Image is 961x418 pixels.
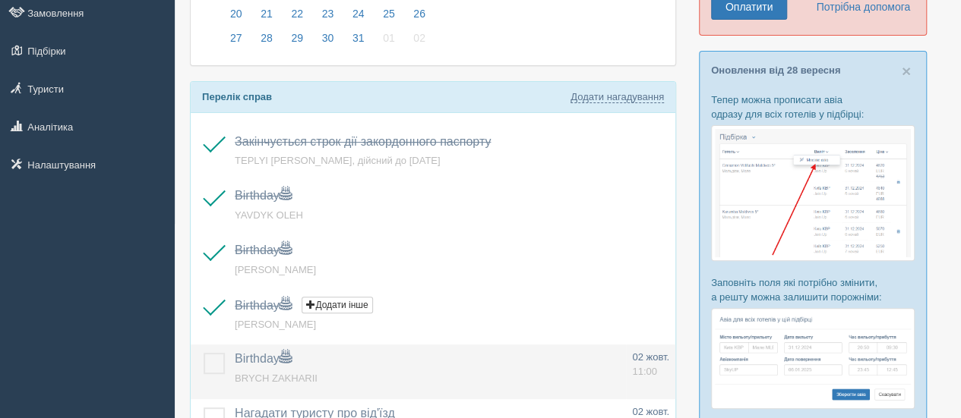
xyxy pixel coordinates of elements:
p: Тепер можна прописати авіа одразу для всіх готелів у підбірці: [711,93,915,121]
a: 26 [405,5,430,30]
a: 21 [252,5,281,30]
span: 30 [318,28,338,48]
a: Birthday [235,352,292,365]
a: 27 [222,30,251,54]
a: 23 [314,5,343,30]
button: Close [902,63,911,79]
a: Birthday [235,189,292,202]
b: Перелік справ [202,91,272,102]
a: 02 [405,30,430,54]
span: 22 [287,4,307,24]
a: BRYCH ZAKHARII [235,372,318,384]
span: 01 [379,28,399,48]
span: 24 [349,4,368,24]
a: Birthday [235,244,292,256]
a: 20 [222,5,251,30]
a: Birthday [235,299,292,312]
a: 24 [344,5,373,30]
span: 25 [379,4,399,24]
a: Закінчується строк дії закордонного паспорту [235,135,491,148]
button: Додати інше [302,297,372,313]
a: [PERSON_NAME] [235,264,316,275]
span: 02 [409,28,429,48]
span: 27 [226,28,246,48]
span: 20 [226,4,246,24]
span: 28 [257,28,277,48]
span: 31 [349,28,368,48]
a: Оновлення від 28 вересня [711,64,840,76]
span: 11:00 [632,366,657,377]
a: 31 [344,30,373,54]
a: 30 [314,30,343,54]
a: 28 [252,30,281,54]
a: [PERSON_NAME] [235,319,316,330]
span: 02 жовт. [632,351,669,363]
a: 02 жовт. 11:00 [632,350,669,379]
span: 21 [257,4,277,24]
a: 01 [375,30,403,54]
a: 29 [283,30,311,54]
a: Додати нагадування [571,91,664,103]
span: 26 [409,4,429,24]
a: 22 [283,5,311,30]
p: Заповніть поля які потрібно змінити, а решту можна залишити порожніми: [711,275,915,304]
img: %D0%BF%D1%96%D0%B4%D0%B1%D1%96%D1%80%D0%BA%D0%B0-%D0%B0%D0%B2%D1%96%D0%B0-2-%D1%81%D1%80%D0%BC-%D... [711,308,915,409]
a: 25 [375,5,403,30]
span: 23 [318,4,338,24]
span: × [902,62,911,80]
a: TEPLYI [PERSON_NAME], дійсний до [DATE] [235,155,441,166]
span: 02 жовт. [632,406,669,417]
a: YAVDYK OLEH [235,209,303,221]
img: %D0%BF%D1%96%D0%B4%D0%B1%D1%96%D1%80%D0%BA%D0%B0-%D0%B0%D0%B2%D1%96%D0%B0-1-%D1%81%D1%80%D0%BC-%D... [711,125,915,261]
span: 29 [287,28,307,48]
